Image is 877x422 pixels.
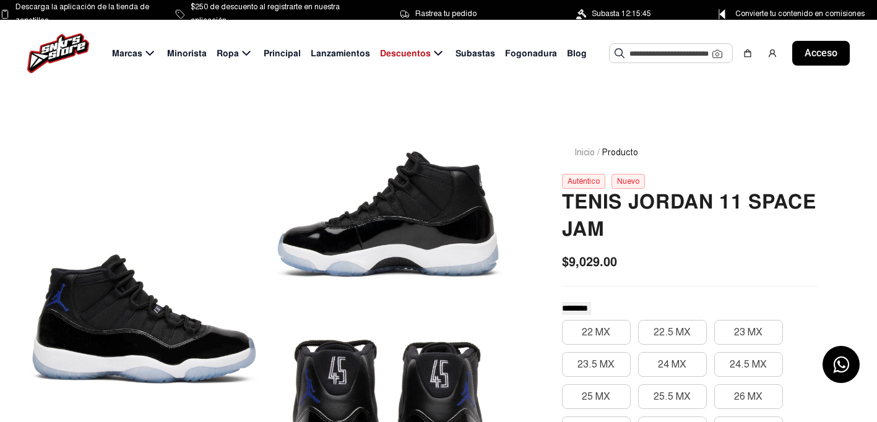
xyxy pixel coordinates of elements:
font: Tenis Jordan 11 Space Jam [562,189,816,242]
font: Auténtico [568,177,600,186]
a: Inicio [574,147,595,158]
img: Cámara [712,49,722,59]
button: 22 MX [562,320,631,345]
font: Subastas [456,48,495,59]
button: 26 MX [714,384,783,409]
img: Buscar [615,48,624,58]
button: 23.5 MX [562,352,631,377]
font: Descuentos [380,48,431,59]
font: Minorista [167,48,207,59]
font: Principal [264,48,301,59]
button: 22.5 MX [638,320,707,345]
font: Marcas [112,48,142,59]
font: Ropa [217,48,239,59]
font: Rastrea tu pedido [415,9,477,18]
font: 24 MX [658,358,686,371]
img: usuario [767,48,777,58]
font: Producto [602,147,638,158]
img: logo [27,33,89,73]
font: 22 MX [582,326,610,338]
font: 25.5 MX [654,390,691,403]
font: Fogonadura [505,48,557,59]
font: 24.5 MX [730,358,767,371]
font: Acceso [805,47,837,59]
font: $250 de descuento al registrarte en nuestra aplicación [191,2,340,25]
button: 24.5 MX [714,352,783,377]
font: / [597,147,600,158]
button: 25 MX [562,384,631,409]
font: Convierte tu contenido en comisiones [735,9,865,18]
font: 23 MX [734,326,763,338]
font: 23.5 MX [577,358,615,371]
font: Subasta 12:15:45 [592,9,651,18]
font: Blog [567,48,587,59]
button: 23 MX [714,320,783,345]
font: 26 MX [734,390,763,403]
font: 25 MX [582,390,610,403]
font: Descarga la aplicación de la tienda de zapatillas [15,2,149,25]
font: Lanzamientos [311,48,370,59]
img: Icono de punto de control [714,9,730,19]
button: 24 MX [638,352,707,377]
font: $9,029.00 [562,254,617,270]
font: Nuevo [617,177,639,186]
img: compras [743,48,753,58]
button: 25.5 MX [638,384,707,409]
font: 22.5 MX [654,326,691,338]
